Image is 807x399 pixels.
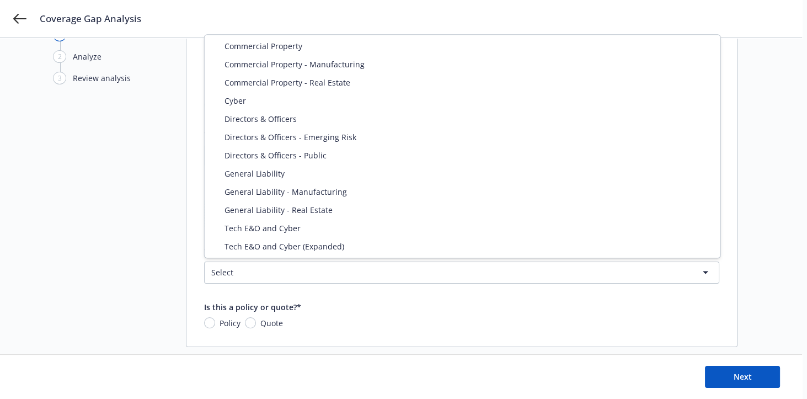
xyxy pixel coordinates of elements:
[225,58,365,70] span: Commercial Property - Manufacturing
[225,40,302,52] span: Commercial Property
[225,204,333,216] span: General Liability - Real Estate
[734,371,752,382] span: Next
[225,150,327,161] span: Directors & Officers - Public
[225,113,297,125] span: Directors & Officers
[225,222,301,234] span: Tech E&O and Cyber
[225,131,356,143] span: Directors & Officers - Emerging Risk
[225,77,350,88] span: Commercial Property - Real Estate
[225,186,347,198] span: General Liability - Manufacturing
[225,95,246,107] span: Cyber
[225,168,285,179] span: General Liability
[225,241,344,252] span: Tech E&O and Cyber (Expanded)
